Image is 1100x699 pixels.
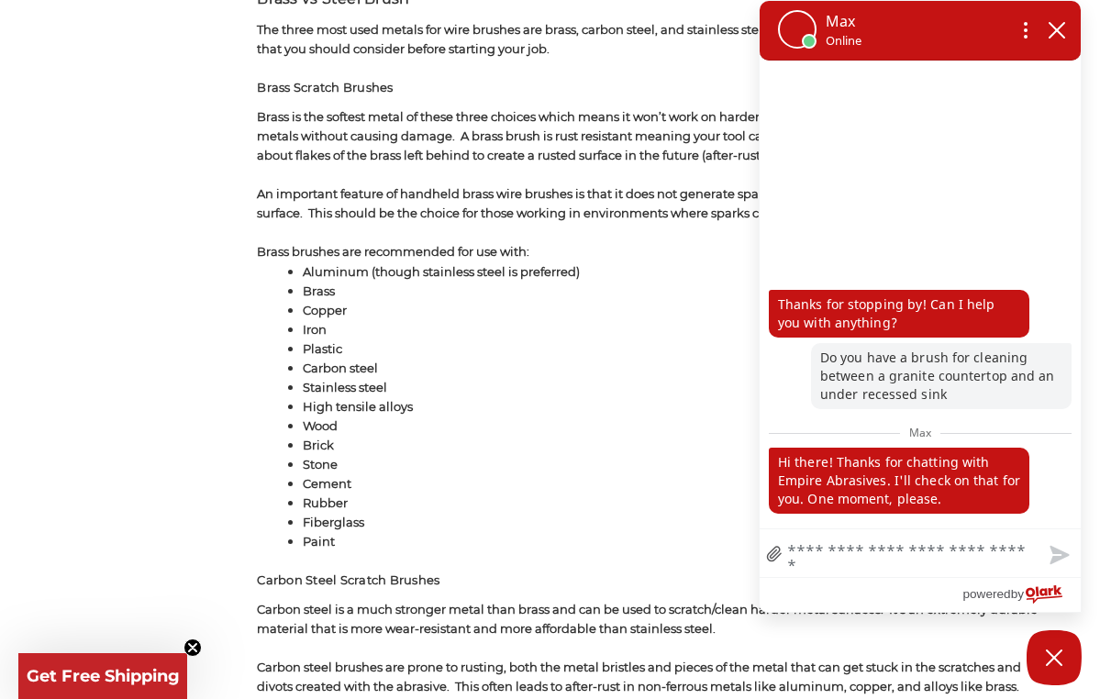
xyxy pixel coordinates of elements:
span: Iron [303,322,327,337]
span: Brass Scratch Brushes [257,80,393,94]
span: Wood [303,418,338,433]
span: High tensile alloys [303,399,413,414]
div: chat [760,61,1081,528]
span: Stone [303,457,338,472]
p: Max [826,10,861,32]
a: file upload [760,533,789,577]
p: Online [826,32,861,50]
span: Carbon steel [303,361,378,375]
span: Get Free Shipping [27,666,180,686]
span: Max [900,421,940,444]
span: Rubber [303,495,348,510]
span: by [1011,582,1024,605]
span: Carbon Steel Scratch Brushes [257,572,439,587]
button: Open chat options menu [1009,15,1042,46]
span: Plastic [303,341,342,356]
span: Copper [303,303,347,317]
span: Paint [303,534,335,549]
a: Powered by Olark [962,578,1081,612]
div: Get Free ShippingClose teaser [18,653,187,699]
button: close chatbox [1042,17,1072,44]
span: An important feature of handheld brass wire brushes is that it does not generate sparks when scra... [257,186,1016,220]
span: Brass is the softest metal of these three choices which means it won’t work on harder surfaces, b... [257,109,1043,162]
span: Carbon steel is a much stronger metal than brass and can be used to scratch/clean harder metal su... [257,602,1038,636]
span: powered [962,582,1010,605]
span: Cement [303,476,351,491]
span: Brass [303,283,335,298]
span: The three most used metals for wire brushes are brass, carbon steel, and stainless steel. Each of... [257,22,1027,56]
p: Do you have a brush for cleaning between a granite countertop and an under recessed sink [811,343,1072,409]
span: Aluminum (though stainless steel is preferred) [303,264,580,279]
span: Fiberglass [303,515,364,529]
span: Stainless steel [303,380,387,394]
p: Hi there! Thanks for chatting with Empire Abrasives. I'll check on that for you. One moment, please. [769,448,1029,514]
button: Close teaser [183,638,202,657]
button: Send message [1035,535,1081,577]
button: Close Chatbox [1027,630,1082,685]
span: Brick [303,438,334,452]
p: Thanks for stopping by! Can I help you with anything? [769,290,1029,338]
span: Brass brushes are recommended for use with: [257,244,529,259]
